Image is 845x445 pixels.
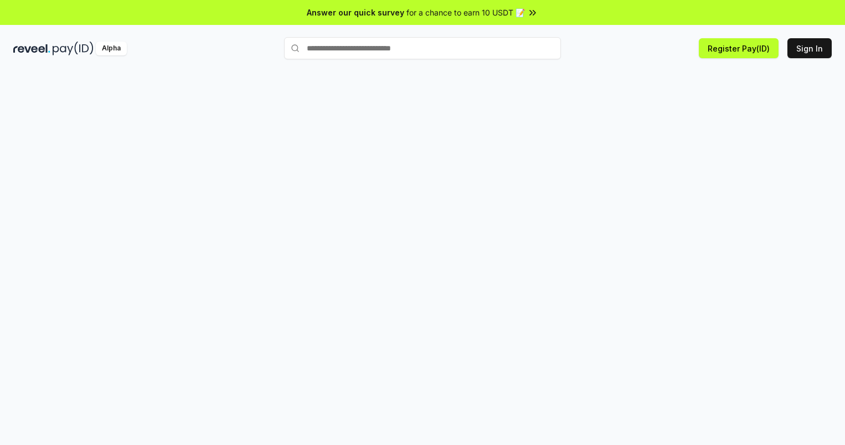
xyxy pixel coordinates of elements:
[787,38,832,58] button: Sign In
[96,42,127,55] div: Alpha
[307,7,404,18] span: Answer our quick survey
[13,42,50,55] img: reveel_dark
[699,38,779,58] button: Register Pay(ID)
[53,42,94,55] img: pay_id
[406,7,525,18] span: for a chance to earn 10 USDT 📝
